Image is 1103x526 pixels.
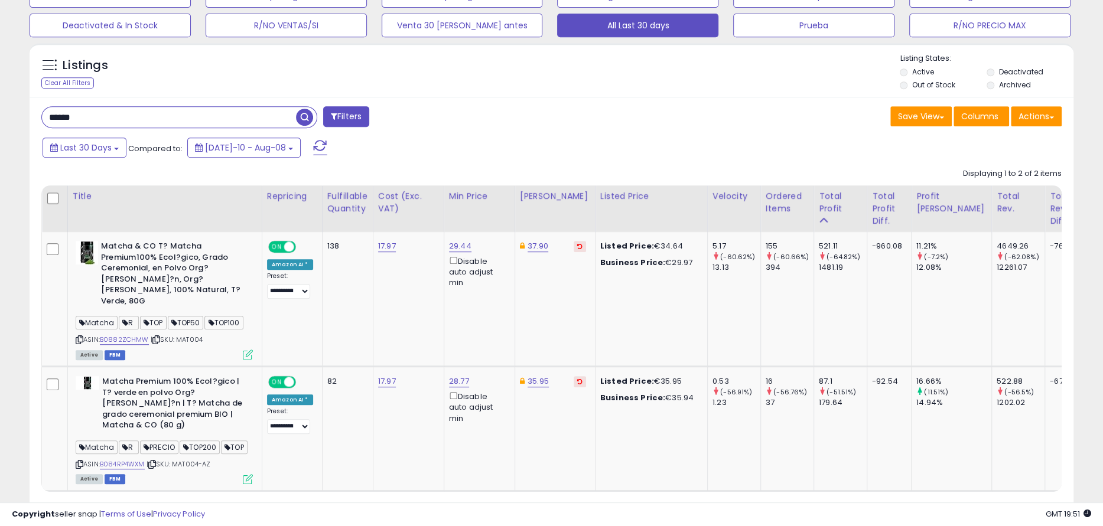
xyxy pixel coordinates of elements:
a: 37.90 [528,240,548,252]
button: Filters [323,106,369,127]
div: Preset: [267,272,313,298]
button: R/NO VENTAS/SI [206,14,367,37]
a: Terms of Use [101,508,151,520]
span: TOP100 [204,316,243,329]
div: Repricing [267,190,317,202]
small: (-56.5%) [1004,387,1034,397]
p: Listing States: [900,53,1073,64]
div: 1.23 [712,397,760,408]
button: R/NO PRECIO MAX [909,14,1071,37]
span: FBM [105,350,126,360]
b: Matcha & CO T? Matcha Premium100% Ecol?gico, Grado Ceremonial, en Polvo Org?[PERSON_NAME]?n, Org?... [101,241,245,309]
div: 87.1 [819,376,867,387]
div: -960.08 [872,241,902,251]
span: Last 30 Days [60,142,112,153]
div: €34.64 [600,241,698,251]
small: (-60.62%) [720,252,755,262]
b: Business Price: [600,392,665,403]
div: Amazon AI * [267,394,313,405]
div: -7611.81 [1050,241,1078,251]
span: All listings currently available for purchase on Amazon [76,474,103,484]
div: 11.21% [916,241,991,251]
div: 37 [766,397,814,408]
div: -679.14 [1050,376,1078,387]
span: All listings currently available for purchase on Amazon [76,350,103,360]
div: 522.88 [997,376,1045,387]
span: TOP50 [168,316,204,329]
span: TOP200 [180,440,220,454]
span: TOP [140,316,167,329]
button: Actions [1011,106,1062,126]
span: OFF [294,377,313,387]
img: 41CYwbBtuvL._SL40_.jpg [76,241,98,264]
button: Last 30 Days [43,138,126,158]
small: (-7.2%) [924,252,948,262]
a: 28.77 [449,375,469,387]
div: 16.66% [916,376,991,387]
div: 4649.26 [997,241,1045,251]
small: (11.51%) [924,387,948,397]
div: Disable auto adjust min [449,254,506,288]
a: B084RP4WXM [100,459,145,469]
strong: Copyright [12,508,55,520]
span: ON [269,242,284,252]
label: Archived [998,80,1030,90]
div: 5.17 [712,241,760,251]
button: Venta 30 [PERSON_NAME] antes [382,14,543,37]
span: Matcha [76,316,118,329]
div: €35.94 [600,393,698,403]
div: 16 [766,376,814,387]
div: Amazon AI * [267,259,313,270]
div: 179.64 [819,397,867,408]
div: Ordered Items [766,190,809,215]
span: 2025-09-8 19:51 GMT [1046,508,1091,520]
div: seller snap | | [12,509,205,520]
div: Total Profit [819,190,862,215]
div: -92.54 [872,376,902,387]
div: 12.08% [916,262,991,273]
small: (-64.82%) [827,252,860,262]
small: (-56.76%) [773,387,807,397]
label: Deactivated [998,67,1043,77]
div: 1481.19 [819,262,867,273]
div: Displaying 1 to 2 of 2 items [963,168,1062,179]
span: R [119,440,139,454]
span: ON [269,377,284,387]
a: 35.95 [528,375,549,387]
button: [DATE]-10 - Aug-08 [187,138,301,158]
div: Clear All Filters [41,77,94,89]
div: €35.95 [600,376,698,387]
div: Profit [PERSON_NAME] [916,190,987,215]
div: Cost (Exc. VAT) [378,190,439,215]
span: Compared to: [128,143,183,154]
h5: Listings [63,57,108,74]
div: 12261.07 [997,262,1045,273]
a: Privacy Policy [153,508,205,520]
div: 13.13 [712,262,760,273]
span: [DATE]-10 - Aug-08 [205,142,286,153]
b: Business Price: [600,257,665,268]
div: Total Rev. Diff. [1050,190,1082,227]
span: Columns [961,110,998,122]
div: 14.94% [916,397,991,408]
div: 138 [327,241,364,251]
span: OFF [294,242,313,252]
div: 394 [766,262,814,273]
div: Disable auto adjust min [449,390,506,423]
b: Listed Price: [600,375,654,387]
a: 29.44 [449,240,471,252]
div: Listed Price [600,190,702,202]
div: 1202.02 [997,397,1045,408]
span: | SKU: MAT004-AZ [147,459,211,469]
span: R [119,316,139,329]
div: ASIN: [76,376,253,482]
span: Matcha [76,440,118,454]
small: (-60.66%) [773,252,809,262]
div: Title [73,190,257,202]
div: Velocity [712,190,756,202]
span: PRECIO [140,440,178,454]
div: Total Rev. [997,190,1040,215]
button: Columns [954,106,1009,126]
div: [PERSON_NAME] [520,190,590,202]
div: Preset: [267,407,313,433]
